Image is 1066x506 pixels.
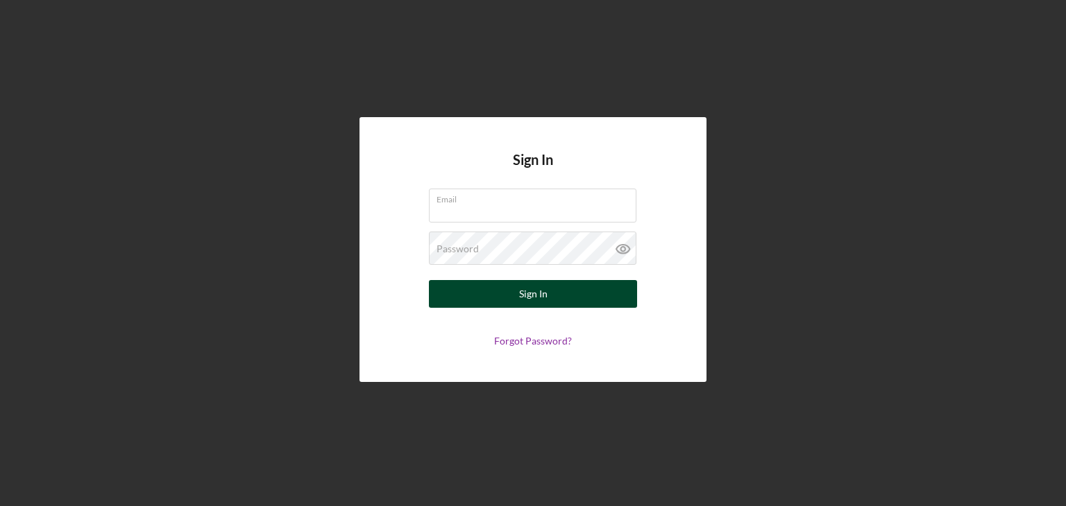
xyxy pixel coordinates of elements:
[494,335,572,347] a: Forgot Password?
[519,280,548,308] div: Sign In
[513,152,553,189] h4: Sign In
[429,280,637,308] button: Sign In
[437,243,479,254] label: Password
[437,189,636,204] label: Email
